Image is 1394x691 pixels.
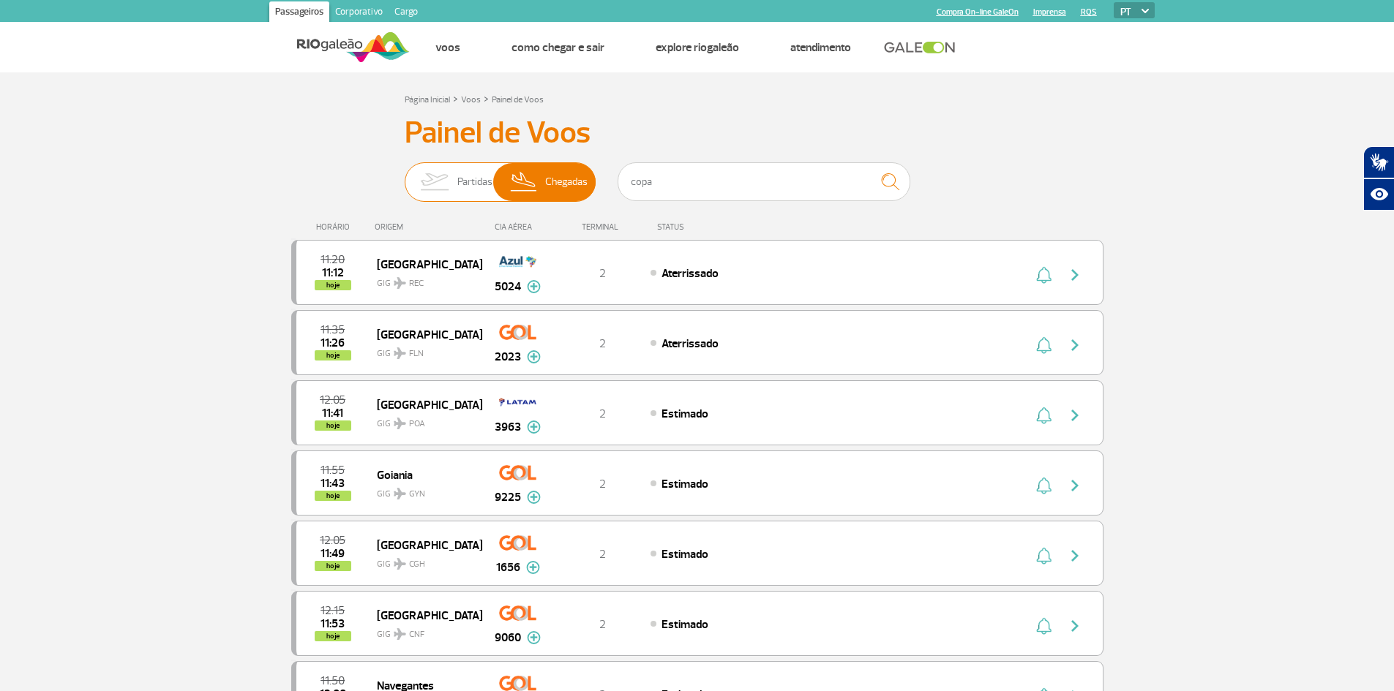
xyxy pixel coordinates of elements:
[481,222,555,232] div: CIA AÉREA
[1363,146,1394,178] button: Abrir tradutor de língua de sinais.
[1363,178,1394,211] button: Abrir recursos assistivos.
[1033,7,1066,17] a: Imprensa
[377,535,471,554] span: [GEOGRAPHIC_DATA]
[321,254,345,265] span: 2025-08-25 11:20:00
[329,1,389,25] a: Corporativo
[394,418,406,429] img: destiny_airplane.svg
[321,619,345,629] span: 2025-08-25 11:53:00
[555,222,650,232] div: TERMINAL
[377,254,471,273] span: [GEOGRAPHIC_DATA]
[377,620,471,641] span: GIG
[321,325,345,335] span: 2025-08-25 11:35:00
[394,558,406,570] img: destiny_airplane.svg
[409,277,424,290] span: REC
[409,628,424,641] span: CNF
[495,278,521,295] span: 5024
[495,418,521,436] span: 3963
[650,222,769,232] div: STATUS
[377,395,471,414] span: [GEOGRAPHIC_DATA]
[484,90,489,107] a: >
[320,395,345,405] span: 2025-08-25 12:05:00
[409,488,425,501] span: GYN
[377,325,471,344] span: [GEOGRAPHIC_DATA]
[321,478,345,488] span: 2025-08-25 11:43:00
[526,561,540,574] img: mais-info-painel-voo.svg
[527,631,541,644] img: mais-info-painel-voo.svg
[322,408,343,418] span: 2025-08-25 11:41:00
[937,7,1019,17] a: Compra On-line GaleOn
[1066,336,1084,354] img: seta-direita-painel-voo.svg
[599,547,606,562] span: 2
[320,535,345,545] span: 2025-08-25 12:05:00
[1066,547,1084,564] img: seta-direita-painel-voo.svg
[1036,617,1052,635] img: sino-painel-voo.svg
[321,548,345,559] span: 2025-08-25 11:49:00
[377,409,471,431] span: GIG
[527,280,541,293] img: mais-info-painel-voo.svg
[394,488,406,499] img: destiny_airplane.svg
[1363,146,1394,211] div: Plugin de acessibilidade da Hand Talk.
[377,465,471,484] span: Goiania
[1036,547,1052,564] img: sino-painel-voo.svg
[599,266,606,281] span: 2
[1066,477,1084,494] img: seta-direita-painel-voo.svg
[453,90,458,107] a: >
[656,40,739,55] a: Explore RIOgaleão
[322,268,344,278] span: 2025-08-25 11:12:00
[394,628,406,640] img: destiny_airplane.svg
[315,350,351,360] span: hoje
[409,418,425,431] span: POA
[409,347,424,360] span: FLN
[503,163,546,201] img: slider-desembarque
[1036,266,1052,284] img: sino-painel-voo.svg
[599,477,606,491] span: 2
[321,605,345,616] span: 2025-08-25 12:15:00
[1036,477,1052,494] img: sino-painel-voo.svg
[377,339,471,360] span: GIG
[461,94,481,105] a: Voos
[662,266,719,281] span: Aterrissado
[377,605,471,624] span: [GEOGRAPHIC_DATA]
[457,163,492,201] span: Partidas
[409,558,425,571] span: CGH
[662,407,708,421] span: Estimado
[495,488,521,506] span: 9225
[321,338,345,348] span: 2025-08-25 11:26:02
[492,94,544,105] a: Painel de Voos
[545,163,588,201] span: Chegadas
[315,420,351,431] span: hoje
[375,222,481,232] div: ORIGEM
[321,465,345,475] span: 2025-08-25 11:55:00
[599,336,606,351] span: 2
[662,617,708,632] span: Estimado
[1066,266,1084,284] img: seta-direita-painel-voo.svg
[527,491,541,504] img: mais-info-painel-voo.svg
[1081,7,1097,17] a: RQS
[389,1,424,25] a: Cargo
[377,269,471,290] span: GIG
[315,280,351,290] span: hoje
[321,676,345,686] span: 2025-08-25 11:50:00
[662,477,708,491] span: Estimado
[618,162,910,201] input: Voo, cidade ou cia aérea
[394,277,406,289] img: destiny_airplane.svg
[411,163,457,201] img: slider-embarque
[377,480,471,501] span: GIG
[315,631,351,641] span: hoje
[1066,407,1084,424] img: seta-direita-painel-voo.svg
[377,550,471,571] span: GIG
[394,347,406,359] img: destiny_airplane.svg
[315,561,351,571] span: hoje
[599,407,606,421] span: 2
[527,420,541,434] img: mais-info-painel-voo.svg
[405,115,990,151] h3: Painel de Voos
[495,629,521,646] span: 9060
[1036,407,1052,424] img: sino-painel-voo.svg
[1066,617,1084,635] img: seta-direita-painel-voo.svg
[599,617,606,632] span: 2
[269,1,329,25] a: Passageiros
[495,348,521,366] span: 2023
[315,491,351,501] span: hoje
[296,222,375,232] div: HORÁRIO
[662,547,708,562] span: Estimado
